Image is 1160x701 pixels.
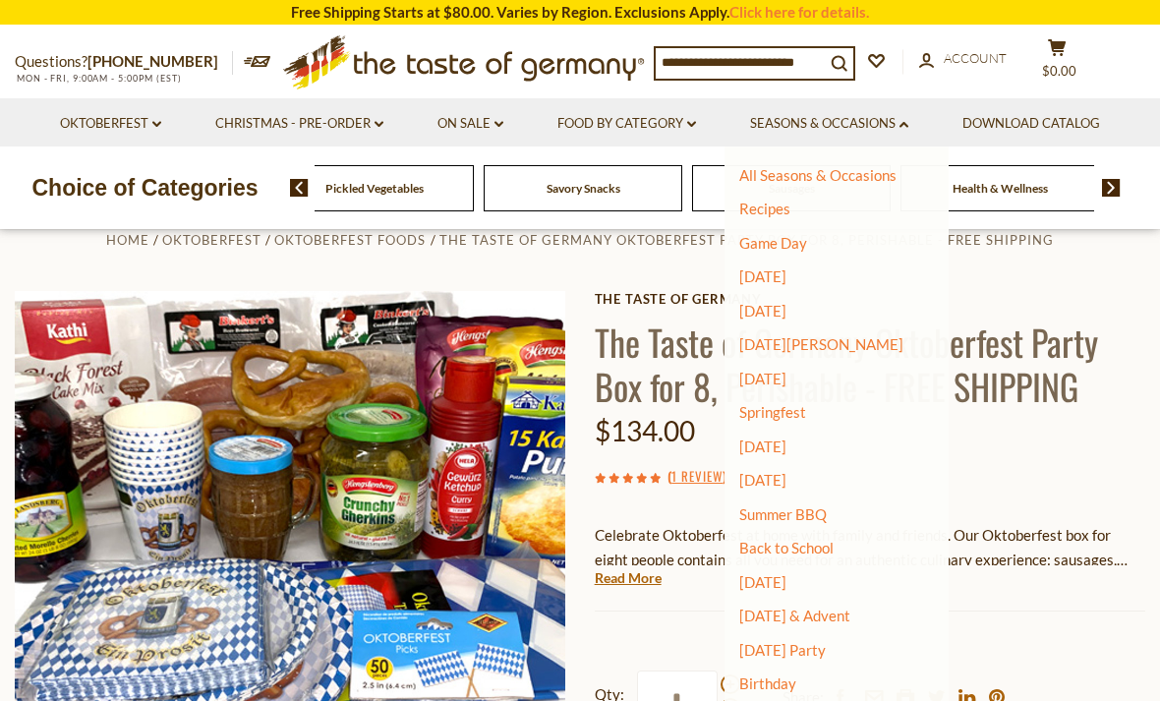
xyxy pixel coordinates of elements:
[547,181,620,196] a: Savory Snacks
[595,568,662,588] a: Read More
[739,573,786,591] a: [DATE]
[962,113,1100,135] a: Download Catalog
[944,50,1007,66] span: Account
[290,179,309,197] img: previous arrow
[739,403,806,421] a: Springfest
[750,113,908,135] a: Seasons & Occasions
[667,466,726,486] span: ( )
[595,320,1145,408] h1: The Taste of Germany Oktoberfest Party Box for 8, Perishable - FREE SHIPPING
[87,52,218,70] a: [PHONE_NUMBER]
[106,232,149,248] a: Home
[215,113,383,135] a: Christmas - PRE-ORDER
[1042,63,1076,79] span: $0.00
[739,302,786,320] a: [DATE]
[1027,38,1086,88] button: $0.00
[739,200,790,217] a: Recipes
[739,505,827,523] a: Summer BBQ
[437,113,503,135] a: On Sale
[162,232,261,248] a: Oktoberfest
[15,73,182,84] span: MON - FRI, 9:00AM - 5:00PM (EST)
[274,232,426,248] a: Oktoberfest Foods
[60,113,161,135] a: Oktoberfest
[671,466,723,488] a: 1 Review
[739,641,826,659] a: [DATE] Party
[739,234,807,252] a: Game Day
[739,438,786,455] a: [DATE]
[557,113,696,135] a: Food By Category
[739,674,796,692] a: Birthday
[739,539,834,556] a: Back to School
[739,267,786,285] a: [DATE]
[919,48,1007,70] a: Account
[325,181,424,196] a: Pickled Vegetables
[15,49,233,75] p: Questions?
[739,166,897,184] a: All Seasons & Occasions
[595,414,695,447] span: $134.00
[739,370,786,387] a: [DATE]
[595,523,1145,572] p: Celebrate Oktoberfest at home with family and friends. Our Oktoberfest box for eight people conta...
[739,335,903,353] a: [DATE][PERSON_NAME]
[595,291,1145,307] a: The Taste of Germany
[729,3,869,21] a: Click here for details.
[953,181,1048,196] a: Health & Wellness
[439,232,1054,248] a: The Taste of Germany Oktoberfest Party Box for 8, Perishable - FREE SHIPPING
[1102,179,1121,197] img: next arrow
[739,471,786,489] a: [DATE]
[739,607,850,624] a: [DATE] & Advent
